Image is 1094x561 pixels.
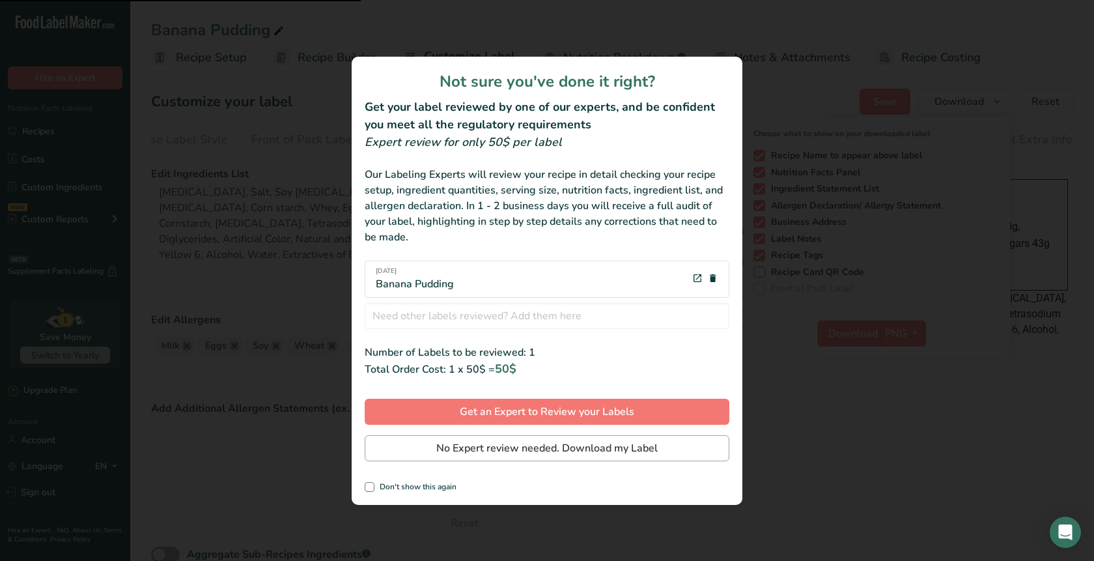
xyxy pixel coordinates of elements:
[365,134,729,151] div: Expert review for only 50$ per label
[365,167,729,245] div: Our Labeling Experts will review your recipe in detail checking your recipe setup, ingredient qua...
[365,303,729,329] input: Need other labels reviewed? Add them here
[365,98,729,134] h2: Get your label reviewed by one of our experts, and be confident you meet all the regulatory requi...
[436,440,658,456] span: No Expert review needed. Download my Label
[374,482,456,492] span: Don't show this again
[365,399,729,425] button: Get an Expert to Review your Labels
[365,70,729,93] h1: Not sure you've done it right?
[376,266,454,292] div: Banana Pudding
[495,361,516,377] span: 50$
[376,266,454,276] span: [DATE]
[365,360,729,378] div: Total Order Cost: 1 x 50$ =
[460,404,634,420] span: Get an Expert to Review your Labels
[365,435,729,461] button: No Expert review needed. Download my Label
[1050,517,1081,548] div: Open Intercom Messenger
[365,345,729,360] div: Number of Labels to be reviewed: 1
